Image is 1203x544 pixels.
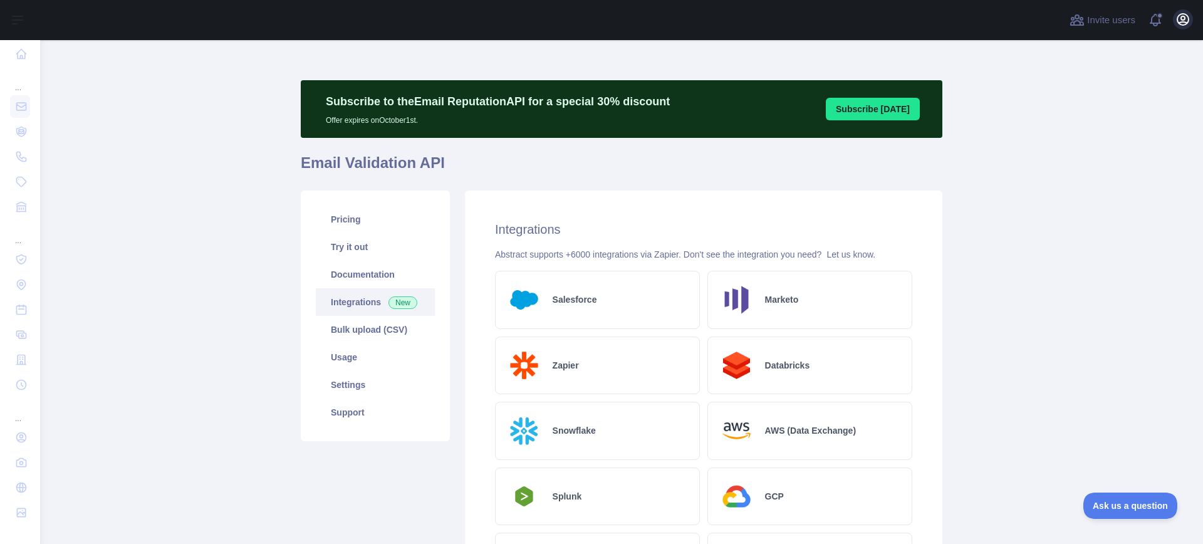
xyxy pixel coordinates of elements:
span: Invite users [1087,13,1135,28]
h2: Snowflake [553,424,596,437]
div: Abstract supports +6000 integrations via Zapier. Don't see the integration you need? [495,248,912,261]
h2: GCP [765,490,784,503]
img: Logo [718,478,755,515]
img: Logo [506,281,543,318]
a: Usage [316,343,435,371]
h2: Splunk [553,490,582,503]
img: Logo [506,412,543,449]
h1: Email Validation API [301,153,942,183]
img: Logo [506,483,543,510]
img: Logo [718,412,755,449]
a: Pricing [316,206,435,233]
span: New [388,296,417,309]
iframe: Toggle Customer Support [1083,493,1178,519]
img: Logo [506,347,543,384]
a: Try it out [316,233,435,261]
button: Subscribe [DATE] [826,98,920,120]
img: Logo [718,347,755,384]
h2: AWS (Data Exchange) [765,424,856,437]
h2: Salesforce [553,293,597,306]
div: ... [10,399,30,424]
a: Documentation [316,261,435,288]
a: Integrations New [316,288,435,316]
div: ... [10,221,30,246]
a: Let us know. [826,249,875,259]
p: Offer expires on October 1st. [326,110,670,125]
img: Logo [718,281,755,318]
h2: Marketo [765,293,799,306]
h2: Databricks [765,359,810,372]
p: Subscribe to the Email Reputation API for a special 30 % discount [326,93,670,110]
h2: Zapier [553,359,579,372]
div: ... [10,68,30,93]
h2: Integrations [495,221,912,238]
a: Settings [316,371,435,399]
button: Invite users [1067,10,1138,30]
a: Support [316,399,435,426]
a: Bulk upload (CSV) [316,316,435,343]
